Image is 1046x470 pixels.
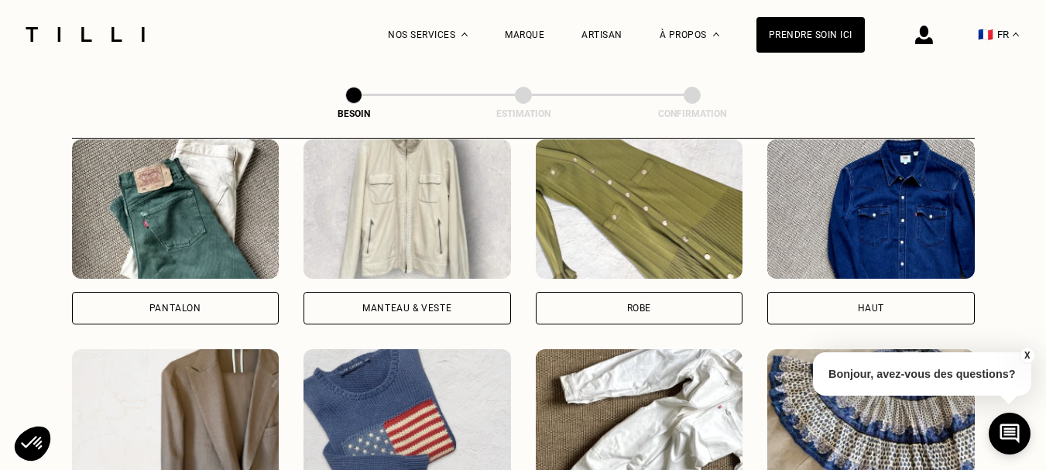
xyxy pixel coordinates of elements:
a: Prendre soin ici [756,17,865,53]
img: Tilli retouche votre Haut [767,139,975,279]
img: Tilli retouche votre Pantalon [72,139,280,279]
button: X [1019,347,1034,364]
img: Tilli retouche votre Robe [536,139,743,279]
div: Confirmation [615,108,770,119]
img: Tilli retouche votre Manteau & Veste [304,139,511,279]
div: Robe [627,304,651,313]
img: icône connexion [915,26,933,44]
p: Bonjour, avez-vous des questions? [813,352,1031,396]
img: menu déroulant [1013,33,1019,36]
a: Artisan [581,29,622,40]
img: Menu déroulant [461,33,468,36]
div: Manteau & Veste [362,304,451,313]
div: Pantalon [149,304,201,313]
div: Besoin [276,108,431,119]
img: Logo du service de couturière Tilli [20,27,150,42]
span: 🇫🇷 [978,27,993,42]
a: Marque [505,29,544,40]
div: Estimation [446,108,601,119]
img: Menu déroulant à propos [713,33,719,36]
div: Haut [858,304,884,313]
